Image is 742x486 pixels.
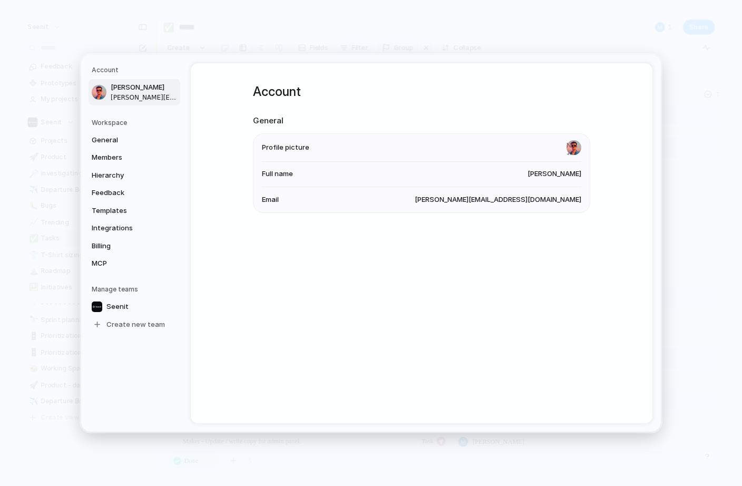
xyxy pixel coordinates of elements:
span: Billing [92,240,159,251]
span: Seenit [106,301,129,312]
a: Create new team [89,316,180,333]
h5: Manage teams [92,284,180,294]
h5: Workspace [92,118,180,127]
a: Hierarchy [89,167,180,183]
span: MCP [92,258,159,269]
span: Full name [262,169,293,179]
h2: General [253,115,590,127]
a: Integrations [89,220,180,237]
a: Templates [89,202,180,219]
a: MCP [89,255,180,272]
span: Integrations [92,223,159,234]
h5: Account [92,65,180,75]
a: General [89,131,180,148]
a: Billing [89,237,180,254]
span: Email [262,194,279,205]
span: [PERSON_NAME] [111,82,178,93]
a: Members [89,149,180,166]
span: Create new team [106,319,165,329]
span: Feedback [92,188,159,198]
a: Feedback [89,184,180,201]
span: General [92,134,159,145]
span: [PERSON_NAME] [528,169,581,179]
a: Seenit [89,298,180,315]
span: [PERSON_NAME][EMAIL_ADDRESS][DOMAIN_NAME] [415,194,581,205]
span: Profile picture [262,142,309,152]
span: Templates [92,205,159,216]
span: Hierarchy [92,170,159,180]
span: Members [92,152,159,163]
h1: Account [253,82,590,101]
span: [PERSON_NAME][EMAIL_ADDRESS][DOMAIN_NAME] [111,92,178,102]
a: [PERSON_NAME][PERSON_NAME][EMAIL_ADDRESS][DOMAIN_NAME] [89,79,180,105]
